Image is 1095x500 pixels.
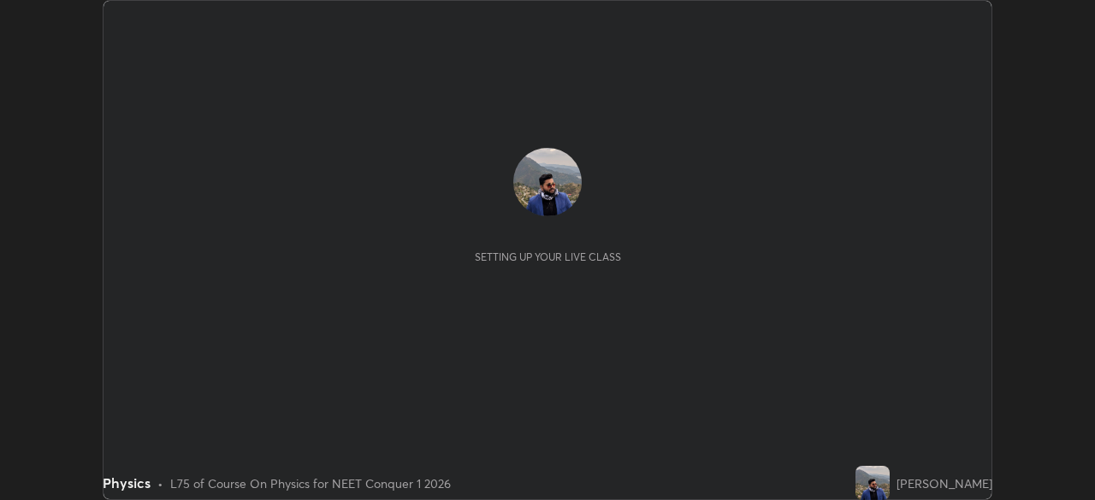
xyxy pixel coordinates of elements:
[897,474,992,492] div: [PERSON_NAME]
[157,474,163,492] div: •
[103,473,151,493] div: Physics
[475,250,621,263] div: Setting up your live class
[513,148,582,216] img: 32457bb2dde54d7ea7c34c8e2a2521d0.jpg
[170,474,451,492] div: L75 of Course On Physics for NEET Conquer 1 2026
[855,466,890,500] img: 32457bb2dde54d7ea7c34c8e2a2521d0.jpg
